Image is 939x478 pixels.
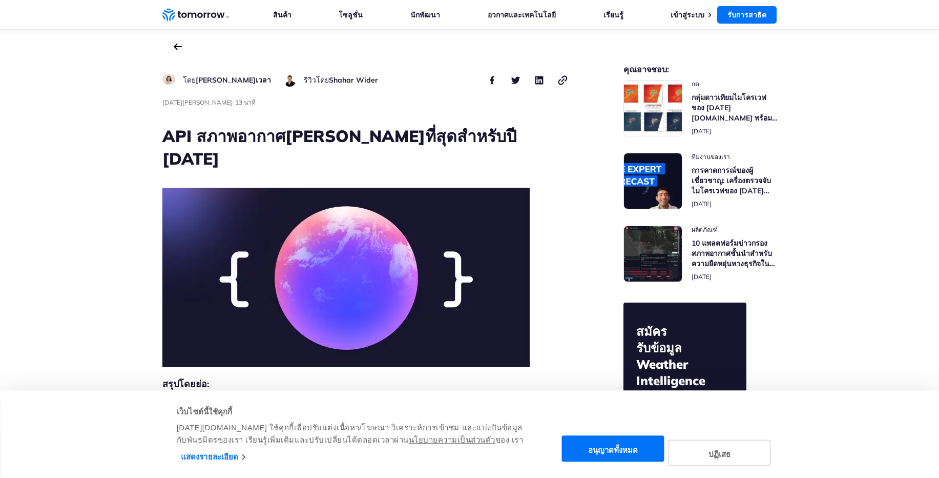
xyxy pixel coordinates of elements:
font: 13 นาที [235,98,256,106]
font: [DATE] [692,200,712,208]
span: วันที่เผยแพร่ [692,127,712,135]
font: รับข้อมูล Weather Intelligence Insights [636,340,705,405]
font: โดย [183,75,196,85]
font: ผลิตภัณฑ์ [692,226,718,233]
font: Shahar Wider [329,75,378,85]
button: แชร์โพสต์นี้บน Facebook [486,74,498,86]
font: เรียนรู้ [603,10,623,19]
img: ชาฮาร์ ไวเดอร์ [283,74,296,87]
font: โซลูชั่น [339,10,363,19]
a: อ่านการคาดการณ์ของผู้เชี่ยวชาญ: เครื่องตรวจจับไมโครเวฟของ Tomorrow.io กำลังปฏิวัติการเฝ้าระวังพาย... [623,153,777,209]
font: รับการสาธิต [727,10,766,19]
button: แชร์โพสต์นี้บน LinkedIn [533,74,546,86]
button: แชร์โพสต์นี้บนทวิตเตอร์ [510,74,522,86]
a: นักพัฒนา [410,9,440,21]
span: หมวดหมู่โพสต์ [692,80,777,88]
font: ปฏิเสธ [708,450,731,459]
font: คุณอาจชอบ: [623,64,669,74]
span: หมวดหมู่โพสต์ [692,153,780,161]
a: อวกาศและเทคโนโลยี [488,9,556,21]
div: ชื่อผู้เขียน [183,74,271,86]
a: เรียนรู้ [603,9,623,21]
span: หมวดหมู่โพสต์ [692,226,777,234]
a: แสดงรายละเอียด [181,449,245,465]
font: นักพัฒนา [410,10,440,19]
font: รีวิวโดย [304,75,329,85]
font: [PERSON_NAME]เวลา [196,75,271,85]
span: เวลาอ่านโดยประมาณ [235,98,256,106]
a: สินค้า [273,9,291,21]
div: ชื่อผู้เขียน [304,74,378,86]
font: อวกาศและเทคโนโลยี [488,10,556,19]
span: วันที่เผยแพร่ [162,98,232,106]
span: วันที่เผยแพร่ [692,273,712,281]
font: สรุปโดยย่อ: [162,378,209,390]
button: อนุญาตทั้งหมด [562,436,664,462]
font: [DATE][DOMAIN_NAME] ใช้คุกกี้เพื่อปรับแต่งเนื้อหา/โฆษณา วิเคราะห์การเข้าชม และแบ่งปันข้อมูลกับพัน... [177,423,523,444]
font: แสดงรายละเอียด [181,452,238,461]
font: กลุ่มดาวเทียมไมโครเวฟของ [DATE][DOMAIN_NAME] พร้อมที่จะช่วยเหลือฤดู[PERSON_NAME]เฮอริ[PERSON_NAME... [692,93,777,153]
font: สินค้า [273,10,291,19]
img: รูธ ฟาเวลา [162,74,175,85]
font: การคาดการณ์ของผู้เชี่ยวชาญ: เครื่องตรวจจับไมโครเวฟของ [DATE][DOMAIN_NAME] กำลัง[PERSON_NAME]การเฝ... [692,166,780,247]
font: [DATE] [692,127,712,135]
font: สมัคร [636,324,667,339]
font: เว็บไซต์นี้ใช้คุกกี้ [177,407,233,416]
a: เข้าสู่ระบบ [671,10,704,19]
span: วันที่เผยแพร่ [692,200,712,208]
button: คัดลอกลิงก์ไปยังคลิปบอร์ด [557,74,569,86]
button: ปฏิเสธ [669,440,771,466]
font: · [232,98,234,106]
a: กลับไปที่หน้าบล็อกหลัก [174,43,182,50]
font: ทีมงานของเรา [692,153,730,161]
a: นโยบายความเป็นส่วนตัว [409,435,495,444]
a: อ่าน 10 แพลตฟอร์มข่าวกรองสภาพอากาศชั้นนำเพื่อความยืดหยุ่นทางธุรกิจในปี 2025 [623,226,777,282]
font: อนุญาตทั้งหมด [588,446,638,455]
font: กด [692,80,699,88]
a: อ่านกลุ่มดาวไมโครเวฟของ Tomorrow.io พร้อมที่จะช่วยเหลือฤดูพายุเฮอริเคนครั้งนี้ [623,80,777,136]
a: โซลูชั่น [339,9,363,21]
a: ลิงค์หน้าแรก [162,7,229,23]
font: ของ เรา [495,435,524,444]
font: 10 แพลตฟอร์มข่าวกรองสภาพอากาศชั้นนำสำหรับความยืดหยุ่นทางธุรกิจในปี [DATE] [692,238,775,278]
font: [DATE][PERSON_NAME] [162,98,232,106]
a: รับการสาธิต [717,6,777,24]
font: [DATE] [692,273,712,281]
font: API สภาพอากาศ[PERSON_NAME]ที่สุดสำหรับปี [DATE] [162,126,516,169]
